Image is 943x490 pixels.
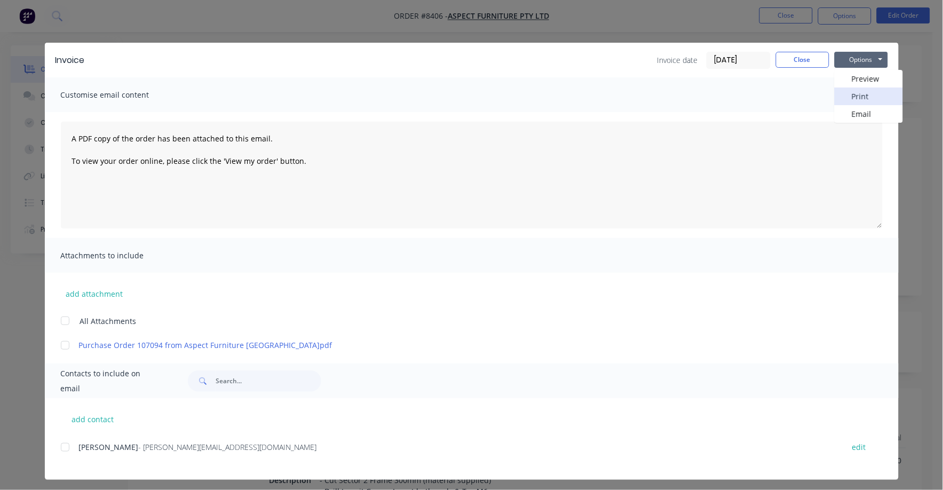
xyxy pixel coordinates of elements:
[835,70,903,88] button: Preview
[56,54,85,67] div: Invoice
[61,411,125,427] button: add contact
[80,315,137,327] span: All Attachments
[79,339,833,351] a: Purchase Order 107094 from Aspect Furniture [GEOGRAPHIC_DATA]pdf
[835,52,888,68] button: Options
[835,105,903,123] button: Email
[61,248,178,263] span: Attachments to include
[61,366,162,396] span: Contacts to include on email
[61,286,129,302] button: add attachment
[846,440,873,454] button: edit
[61,88,178,102] span: Customise email content
[216,370,321,392] input: Search...
[79,442,139,452] span: [PERSON_NAME]
[835,88,903,105] button: Print
[139,442,317,452] span: - [PERSON_NAME][EMAIL_ADDRESS][DOMAIN_NAME]
[61,122,883,228] textarea: A PDF copy of the order has been attached to this email. To view your order online, please click ...
[776,52,829,68] button: Close
[657,54,698,66] span: Invoice date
